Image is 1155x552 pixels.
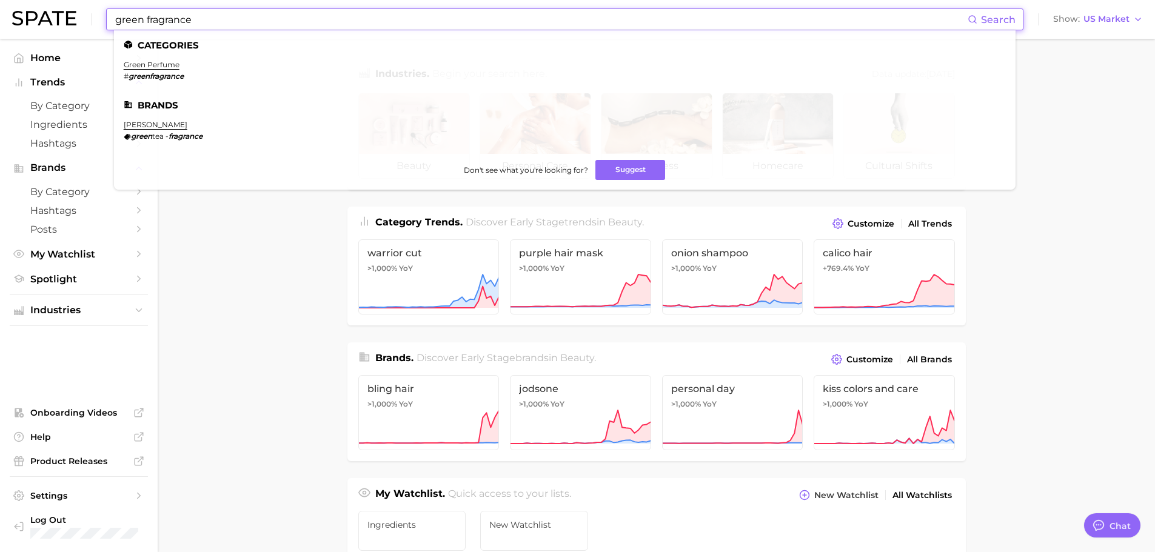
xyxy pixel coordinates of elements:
button: Suggest [595,160,665,180]
em: greenfragrance [129,71,184,81]
a: kiss colors and care>1,000% YoY [814,375,955,450]
button: ShowUS Market [1050,12,1146,27]
span: >1,000% [671,264,701,273]
span: >1,000% [367,264,397,273]
a: All Trends [905,216,955,232]
span: Help [30,431,127,442]
span: All Watchlists [892,490,952,500]
span: Discover Early Stage brands in . [417,352,596,364]
span: YoY [551,399,564,409]
a: calico hair+769.4% YoY [814,239,955,314]
a: jodsone>1,000% YoY [510,375,651,450]
img: SPATE [12,11,76,25]
a: My Watchlist [10,245,148,264]
span: My Watchlist [30,248,127,260]
em: fragrance [169,131,203,141]
a: Home [10,48,148,67]
span: beauty [608,216,642,228]
a: All Watchlists [889,487,955,504]
span: YoY [703,399,717,409]
a: Onboarding Videos [10,404,148,422]
span: Hashtags [30,205,127,216]
button: New Watchlist [796,487,881,504]
em: green [131,131,152,141]
span: Brands [30,162,127,173]
span: Show [1053,16,1080,22]
a: Posts [10,220,148,239]
span: YoY [551,264,564,273]
span: purple hair mask [519,247,642,259]
span: +769.4% [823,264,854,273]
span: YoY [855,264,869,273]
span: # [124,71,129,81]
span: Customize [846,354,893,365]
span: Ingredients [30,119,127,130]
button: Customize [828,351,896,368]
span: Posts [30,224,127,235]
span: >1,000% [671,399,701,408]
span: Spotlight [30,273,127,285]
button: Industries [10,301,148,319]
span: All Trends [908,219,952,229]
a: Hashtags [10,201,148,220]
span: bling hair [367,383,490,394]
span: Industries [30,305,127,316]
span: New Watchlist [489,520,579,530]
span: beauty [560,352,594,364]
span: Don't see what you're looking for? [464,165,588,175]
span: Brands . [375,352,413,364]
span: YoY [854,399,868,409]
button: Brands [10,159,148,177]
li: Categories [124,40,1006,50]
span: Home [30,52,127,64]
span: Onboarding Videos [30,407,127,418]
button: Customize [829,215,897,232]
span: tea - [152,131,169,141]
li: Brands [124,100,1006,110]
span: YoY [399,399,413,409]
span: Discover Early Stage trends in . [466,216,644,228]
a: onion shampoo>1,000% YoY [662,239,803,314]
a: by Category [10,182,148,201]
h2: Quick access to your lists. [448,487,571,504]
span: >1,000% [519,264,549,273]
button: Trends [10,73,148,91]
span: Category Trends . [375,216,463,228]
a: personal day>1,000% YoY [662,375,803,450]
span: ingredients [367,520,457,530]
span: Log Out [30,514,154,525]
input: Search here for a brand, industry, or ingredient [114,9,968,30]
span: personal day [671,383,794,394]
span: YoY [703,264,717,273]
span: >1,000% [823,399,852,408]
a: warrior cut>1,000% YoY [358,239,500,314]
span: >1,000% [367,399,397,408]
a: Spotlight [10,270,148,288]
h1: My Watchlist. [375,487,445,504]
a: by Category [10,96,148,115]
a: Hashtags [10,134,148,153]
span: by Category [30,100,127,111]
span: by Category [30,186,127,198]
span: New Watchlist [814,490,879,500]
a: green perfume [124,60,179,69]
span: onion shampoo [671,247,794,259]
span: kiss colors and care [823,383,946,394]
a: New Watchlist [480,511,588,551]
a: Settings [10,487,148,505]
a: All Brands [904,351,955,368]
a: Help [10,428,148,446]
span: >1,000% [519,399,549,408]
span: Search [981,14,1016,25]
span: jodsone [519,383,642,394]
a: ingredients [358,511,466,551]
a: Log out. Currently logged in with e-mail anna.katsnelson@mane.com. [10,511,148,542]
a: Ingredients [10,115,148,134]
span: YoY [399,264,413,273]
a: [PERSON_NAME] [124,120,187,129]
span: Customize [848,219,894,229]
span: Trends [30,77,127,88]
span: Hashtags [30,138,127,149]
span: Product Releases [30,456,127,467]
a: purple hair mask>1,000% YoY [510,239,651,314]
